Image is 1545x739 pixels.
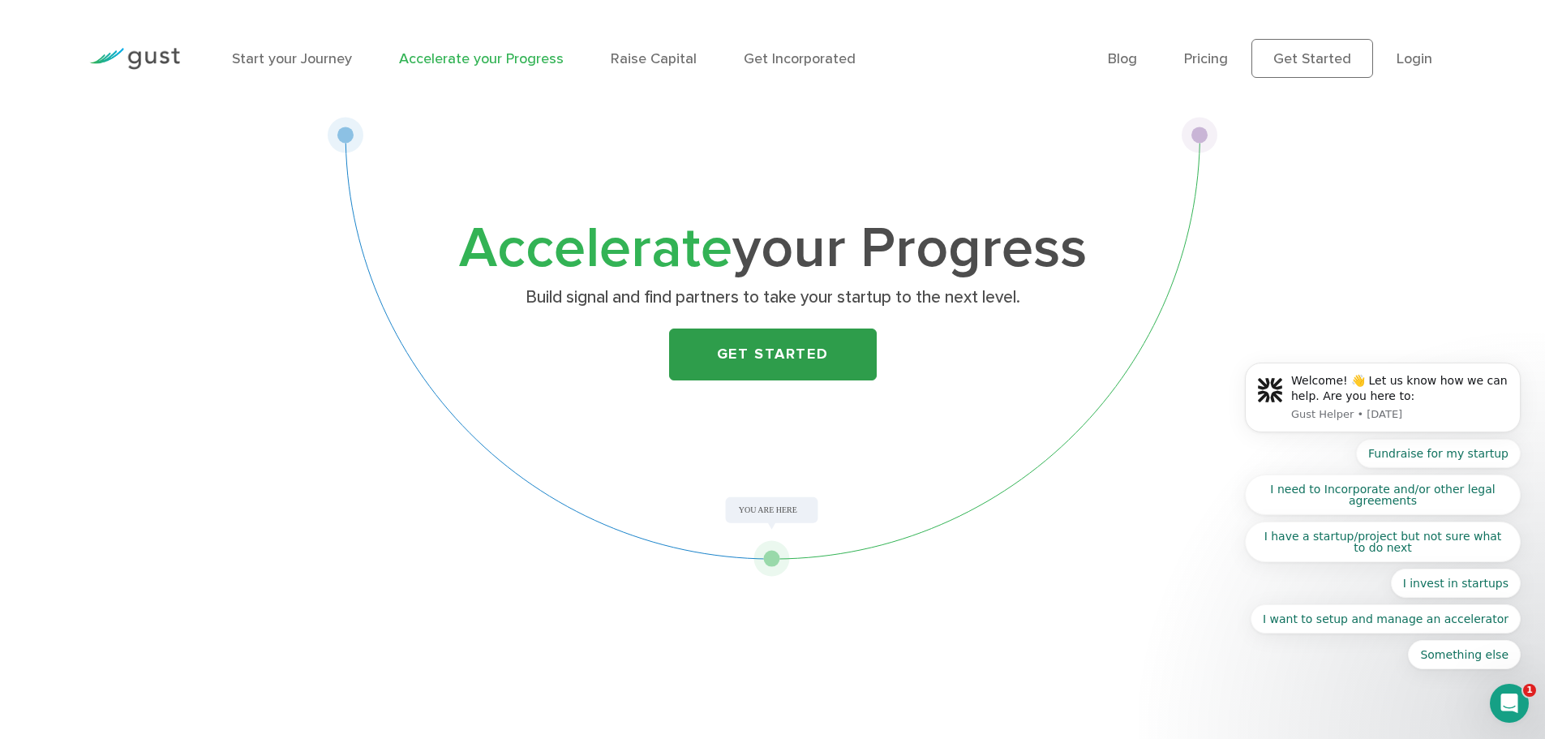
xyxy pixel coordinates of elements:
[459,214,732,282] span: Accelerate
[1490,684,1529,723] iframe: Intercom live chat
[1184,50,1228,67] a: Pricing
[744,50,856,67] a: Get Incorporated
[232,50,352,67] a: Start your Journey
[1108,50,1137,67] a: Blog
[1221,108,1545,695] iframe: Intercom notifications message
[399,50,564,67] a: Accelerate your Progress
[458,286,1087,309] p: Build signal and find partners to take your startup to the next level.
[1523,684,1536,697] span: 1
[89,48,180,70] img: Gust Logo
[453,223,1093,275] h1: your Progress
[669,329,877,380] a: Get Started
[611,50,697,67] a: Raise Capital
[1397,50,1432,67] a: Login
[1251,39,1373,78] a: Get Started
